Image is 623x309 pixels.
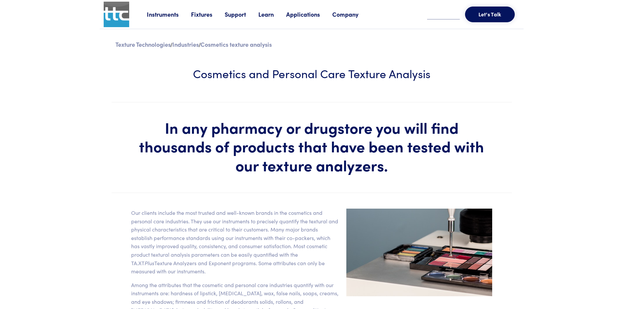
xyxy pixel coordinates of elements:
span: Plus [145,259,154,266]
button: Let's Talk [465,7,515,22]
img: ttc_logo_1x1_v1.0.png [104,2,129,27]
p: Our clients include the most trusted and well-known brands in the cosmetics and personal care ind... [131,209,338,276]
p: Cosmetics texture analysis [200,40,272,48]
a: Industries [172,40,199,48]
a: Applications [286,10,332,18]
a: Support [225,10,258,18]
a: Instruments [147,10,191,18]
a: Learn [258,10,286,18]
a: Company [332,10,371,18]
a: Fixtures [191,10,225,18]
h3: Cosmetics and Personal Care Texture Analysis [131,65,492,81]
a: Texture Technologies [115,40,171,48]
div: / / [112,40,512,49]
h1: In any pharmacy or drugstore you will find thousands of products that have been tested with our t... [131,118,492,175]
img: marquee-cosmetics-v1.4.jpg [346,209,492,296]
